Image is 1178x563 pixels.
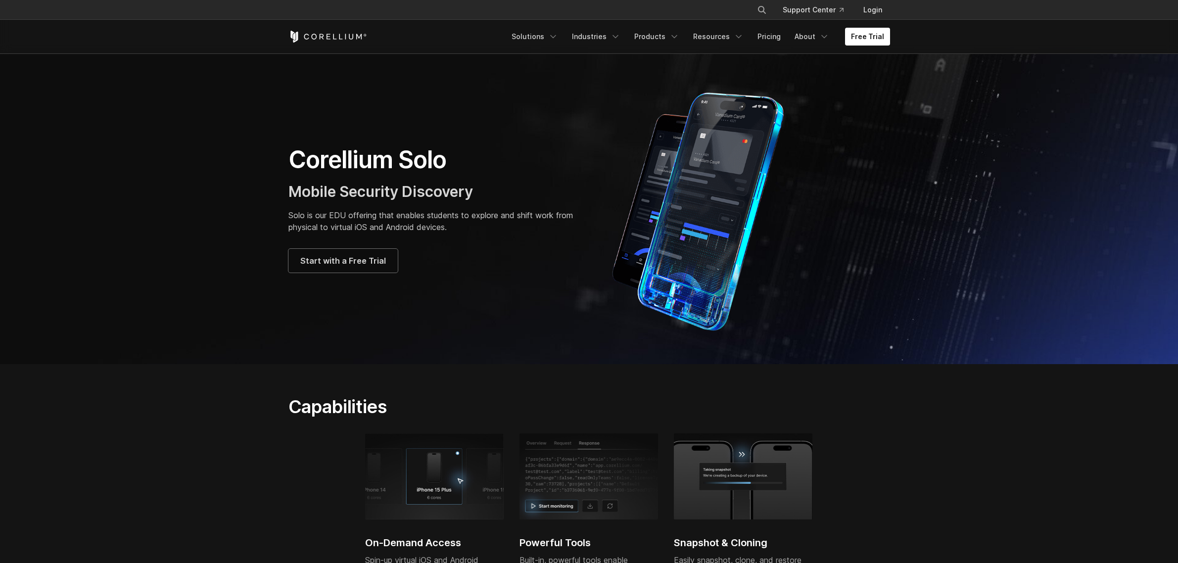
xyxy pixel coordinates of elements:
a: Products [628,28,685,46]
a: About [789,28,835,46]
img: Process of taking snapshot and creating a backup of the iPhone virtual device. [674,433,812,519]
a: Start with a Free Trial [288,249,398,273]
p: Solo is our EDU offering that enables students to explore and shift work from physical to virtual... [288,209,579,233]
button: Search [753,1,771,19]
img: Corellium Solo for mobile app security solutions [599,85,812,332]
img: Powerful Tools enabling unmatched device access, visibility, and control [519,433,658,519]
a: Resources [687,28,750,46]
div: Navigation Menu [745,1,890,19]
a: Solutions [506,28,564,46]
span: Start with a Free Trial [300,255,386,267]
div: Navigation Menu [506,28,890,46]
a: Login [855,1,890,19]
span: Mobile Security Discovery [288,183,473,200]
a: Free Trial [845,28,890,46]
img: iPhone 17 Plus; 6 cores [365,433,504,519]
a: Corellium Home [288,31,367,43]
a: Support Center [775,1,851,19]
a: Industries [566,28,626,46]
a: Pricing [752,28,787,46]
h2: Snapshot & Cloning [674,535,812,550]
h2: On-Demand Access [365,535,504,550]
h2: Capabilities [288,396,683,418]
h1: Corellium Solo [288,145,579,175]
h2: Powerful Tools [519,535,658,550]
